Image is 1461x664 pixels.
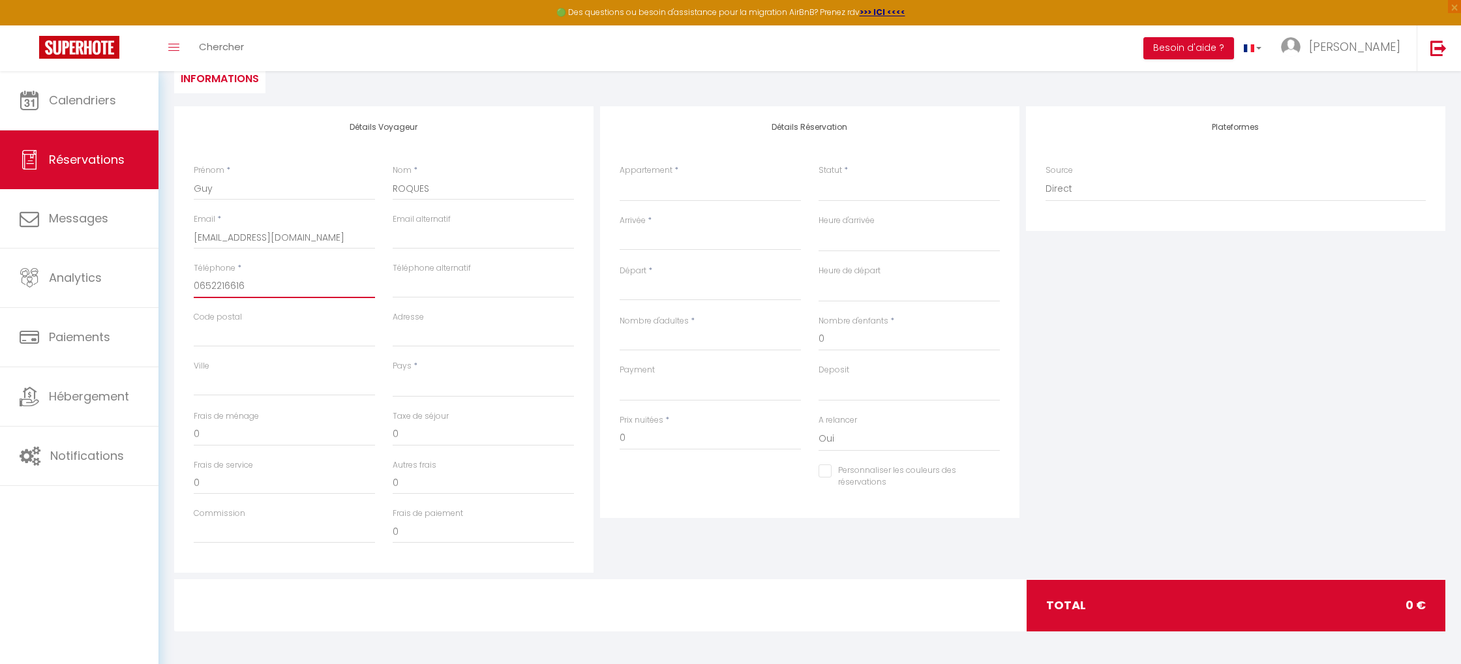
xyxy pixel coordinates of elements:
span: [PERSON_NAME] [1309,38,1400,55]
h4: Détails Voyageur [194,123,574,132]
label: Adresse [393,311,424,324]
label: Heure de départ [819,265,881,277]
span: Chercher [199,40,244,53]
label: Départ [620,265,646,277]
button: Besoin d'aide ? [1143,37,1234,59]
span: Réservations [49,151,125,168]
label: A relancer [819,414,857,427]
label: Prix nuitées [620,414,663,427]
label: Prénom [194,164,224,177]
img: logout [1430,40,1447,56]
label: Frais de service [194,459,253,472]
span: Analytics [49,269,102,286]
label: Nombre d'enfants [819,315,888,327]
label: Code postal [194,311,242,324]
a: >>> ICI <<<< [860,7,905,18]
label: Ville [194,360,209,372]
h4: Plateformes [1046,123,1426,132]
label: Taxe de séjour [393,410,449,423]
label: Email alternatif [393,213,451,226]
label: Email [194,213,215,226]
label: Deposit [819,364,849,376]
label: Pays [393,360,412,372]
img: ... [1281,37,1301,57]
li: Informations [174,61,265,93]
label: Frais de ménage [194,410,259,423]
label: Payment [620,364,655,376]
span: Paiements [49,329,110,345]
a: ... [PERSON_NAME] [1271,25,1417,71]
span: Messages [49,210,108,226]
label: Téléphone [194,262,235,275]
span: Hébergement [49,388,129,404]
label: Téléphone alternatif [393,262,471,275]
label: Autres frais [393,459,436,472]
label: Statut [819,164,842,177]
span: Notifications [50,447,124,464]
label: Commission [194,507,245,520]
span: 0 € [1406,596,1426,614]
label: Arrivée [620,215,646,227]
label: Nom [393,164,412,177]
label: Appartement [620,164,672,177]
div: total [1027,580,1445,631]
span: Calendriers [49,92,116,108]
img: Super Booking [39,36,119,59]
h4: Détails Réservation [620,123,1000,132]
label: Frais de paiement [393,507,463,520]
label: Nombre d'adultes [620,315,689,327]
a: Chercher [189,25,254,71]
label: Heure d'arrivée [819,215,875,227]
label: Source [1046,164,1073,177]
